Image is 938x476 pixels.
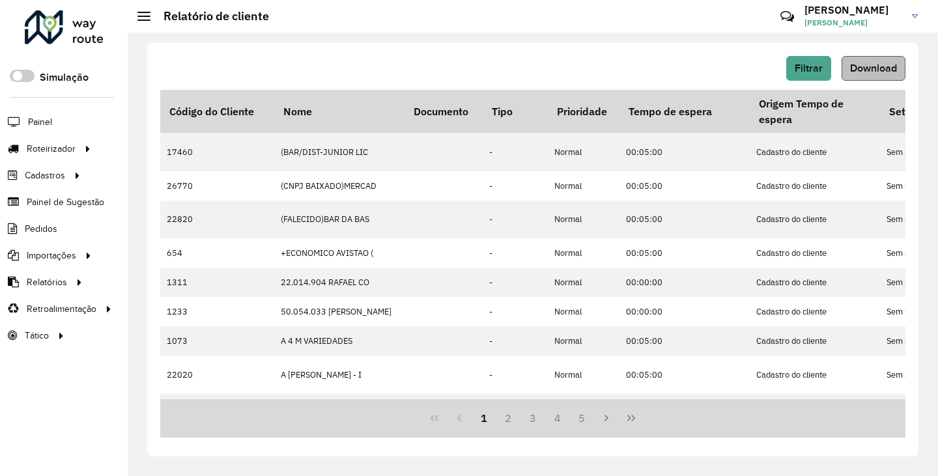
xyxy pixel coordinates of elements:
td: Normal [548,356,619,393]
td: - [483,268,548,297]
button: 3 [520,406,545,430]
td: 22820 [160,201,274,238]
td: Cadastro do cliente [750,393,880,423]
td: - [483,393,548,423]
td: 1311 [160,268,274,297]
td: - [483,238,548,268]
td: 00:05:00 [619,133,750,171]
td: - [483,171,548,201]
label: Simulação [40,70,89,85]
span: Retroalimentação [27,302,96,316]
td: +ECONOMICO AVISTAO ( [274,238,405,268]
button: Next Page [594,406,619,430]
span: Cadastros [25,169,65,182]
th: Tipo [483,90,548,133]
th: Nome [274,90,405,133]
td: 00:05:00 [619,201,750,238]
span: Download [850,63,897,74]
td: Normal [548,201,619,238]
td: 00:05:00 [619,356,750,393]
td: Normal [548,297,619,326]
td: Normal [548,393,619,423]
span: Painel de Sugestão [27,195,104,209]
td: Cadastro do cliente [750,356,880,393]
td: Normal [548,268,619,297]
span: Importações [27,249,76,262]
td: 22020 [160,356,274,393]
td: - [483,201,548,238]
td: Cadastro do cliente [750,133,880,171]
td: Cadastro do cliente [750,297,880,326]
td: - [483,356,548,393]
th: Prioridade [548,90,619,133]
th: Documento [405,90,483,133]
td: Normal [548,326,619,356]
span: [PERSON_NAME] [804,17,902,29]
button: Last Page [619,406,644,430]
td: 1073 [160,326,274,356]
h3: [PERSON_NAME] [804,4,902,16]
td: 00:00:00 [619,268,750,297]
span: Filtrar [795,63,823,74]
td: 50.054.033 [PERSON_NAME] [274,297,405,326]
td: 00:05:00 [619,238,750,268]
td: 654 [160,238,274,268]
td: A4MVARIEDADES [274,393,405,423]
td: 22.014.904 RAFAEL CO [274,268,405,297]
td: Cadastro do cliente [750,171,880,201]
td: Cadastro do cliente [750,201,880,238]
td: 27750 [160,393,274,423]
td: A 4 M VARIEDADES [274,326,405,356]
td: - [483,133,548,171]
td: Normal [548,238,619,268]
button: 5 [570,406,595,430]
span: Painel [28,115,52,129]
td: - [483,326,548,356]
th: Tempo de espera [619,90,750,133]
td: 1233 [160,297,274,326]
a: Contato Rápido [773,3,801,31]
h2: Relatório de cliente [150,9,269,23]
td: (CNPJ BAIXADO)MERCAD [274,171,405,201]
span: Tático [25,329,49,343]
button: 1 [472,406,496,430]
td: 00:00:00 [619,297,750,326]
td: 00:05:00 [619,393,750,423]
th: Código do Cliente [160,90,274,133]
td: Cadastro do cliente [750,326,880,356]
td: (BAR/DIST-JUNIOR LIC [274,133,405,171]
td: 17460 [160,133,274,171]
button: Download [842,56,905,81]
td: 00:05:00 [619,171,750,201]
td: - [483,297,548,326]
button: Filtrar [786,56,831,81]
span: Roteirizador [27,142,76,156]
td: (FALECIDO)BAR DA BAS [274,201,405,238]
td: A [PERSON_NAME] - I [274,356,405,393]
span: Relatórios [27,275,67,289]
button: 2 [496,406,520,430]
td: 26770 [160,171,274,201]
td: Cadastro do cliente [750,238,880,268]
td: 00:05:00 [619,326,750,356]
td: Normal [548,171,619,201]
td: Cadastro do cliente [750,268,880,297]
th: Origem Tempo de espera [750,90,880,133]
span: Pedidos [25,222,57,236]
button: 4 [545,406,570,430]
td: Normal [548,133,619,171]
